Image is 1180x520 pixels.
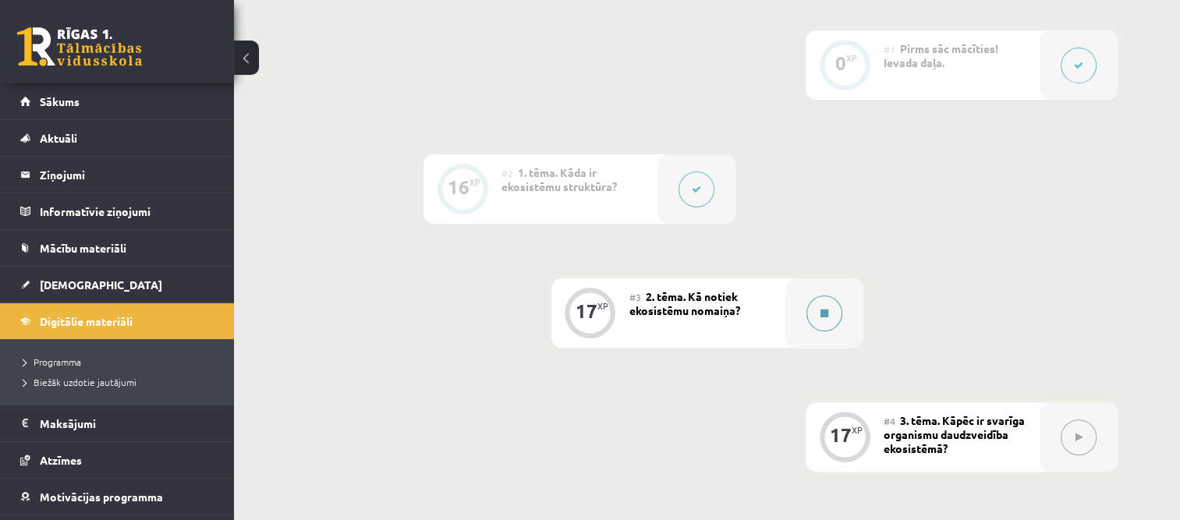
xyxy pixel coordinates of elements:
[20,120,214,156] a: Aktuāli
[40,405,214,441] legend: Maksājumi
[501,165,617,193] span: 1. tēma. Kāda ir ekosistēmu struktūra?
[846,54,857,62] div: XP
[40,453,82,467] span: Atzīmes
[23,376,136,388] span: Biežāk uzdotie jautājumi
[40,314,133,328] span: Digitālie materiāli
[20,157,214,193] a: Ziņojumi
[40,94,80,108] span: Sākums
[20,405,214,441] a: Maksājumi
[884,415,895,427] span: #4
[20,83,214,119] a: Sākums
[884,41,998,69] span: Pirms sāc mācīties! Ievada daļa.
[470,178,480,186] div: XP
[40,131,77,145] span: Aktuāli
[830,428,852,442] div: 17
[40,193,214,229] legend: Informatīvie ziņojumi
[23,356,81,368] span: Programma
[884,413,1025,455] span: 3. tēma. Kāpēc ir svarīga organismu daudzveidība ekosistēmā?
[597,302,608,310] div: XP
[23,355,218,369] a: Programma
[852,426,863,434] div: XP
[40,241,126,255] span: Mācību materiāli
[17,27,142,66] a: Rīgas 1. Tālmācības vidusskola
[23,375,218,389] a: Biežāk uzdotie jautājumi
[20,303,214,339] a: Digitālie materiāli
[629,291,641,303] span: #3
[20,267,214,302] a: [DEMOGRAPHIC_DATA]
[835,56,846,70] div: 0
[40,157,214,193] legend: Ziņojumi
[20,479,214,515] a: Motivācijas programma
[448,180,470,194] div: 16
[884,43,895,55] span: #1
[40,490,163,504] span: Motivācijas programma
[20,230,214,266] a: Mācību materiāli
[576,304,597,318] div: 17
[20,193,214,229] a: Informatīvie ziņojumi
[40,278,162,292] span: [DEMOGRAPHIC_DATA]
[501,167,513,179] span: #2
[20,442,214,478] a: Atzīmes
[629,289,740,317] span: 2. tēma. Kā notiek ekosistēmu nomaiņa?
